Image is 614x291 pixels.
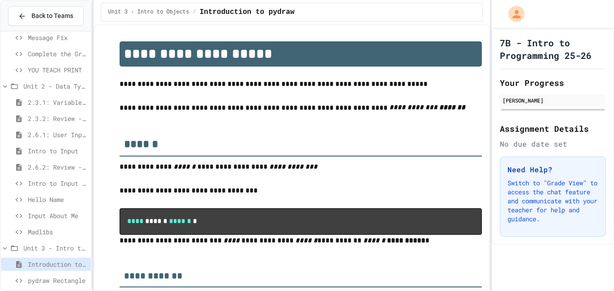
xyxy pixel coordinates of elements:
[23,81,87,91] span: Unit 2 - Data Types, Variables, [DEMOGRAPHIC_DATA]
[507,164,598,175] h3: Need Help?
[500,76,606,89] h2: Your Progress
[28,65,87,75] span: YOU TEACH PRINT
[28,98,87,107] span: 2.3.1: Variables and Data Types
[500,122,606,135] h2: Assignment Details
[503,96,603,104] div: [PERSON_NAME]
[499,4,527,24] div: My Account
[28,114,87,123] span: 2.3.2: Review - Variables and Data Types
[28,276,87,285] span: pydraw Rectangle
[28,146,87,156] span: Intro to Input
[108,9,189,16] span: Unit 3 - Intro to Objects
[500,36,606,62] h1: 7B - Intro to Programming 25-26
[28,49,87,58] span: Complete the Greeting
[28,179,87,188] span: Intro to Input Exercise
[28,195,87,204] span: Hello Name
[28,227,87,237] span: Madlibs
[500,139,606,149] div: No due date set
[28,260,87,269] span: Introduction to pydraw
[8,6,84,26] button: Back to Teams
[193,9,196,16] span: /
[28,130,87,139] span: 2.6.1: User Input
[23,243,87,253] span: Unit 3 - Intro to Objects
[31,11,73,21] span: Back to Teams
[28,211,87,220] span: Input About Me
[200,7,294,18] span: Introduction to pydraw
[28,33,87,42] span: Message Fix
[507,179,598,224] p: Switch to "Grade View" to access the chat feature and communicate with your teacher for help and ...
[28,162,87,172] span: 2.6.2: Review - User Input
